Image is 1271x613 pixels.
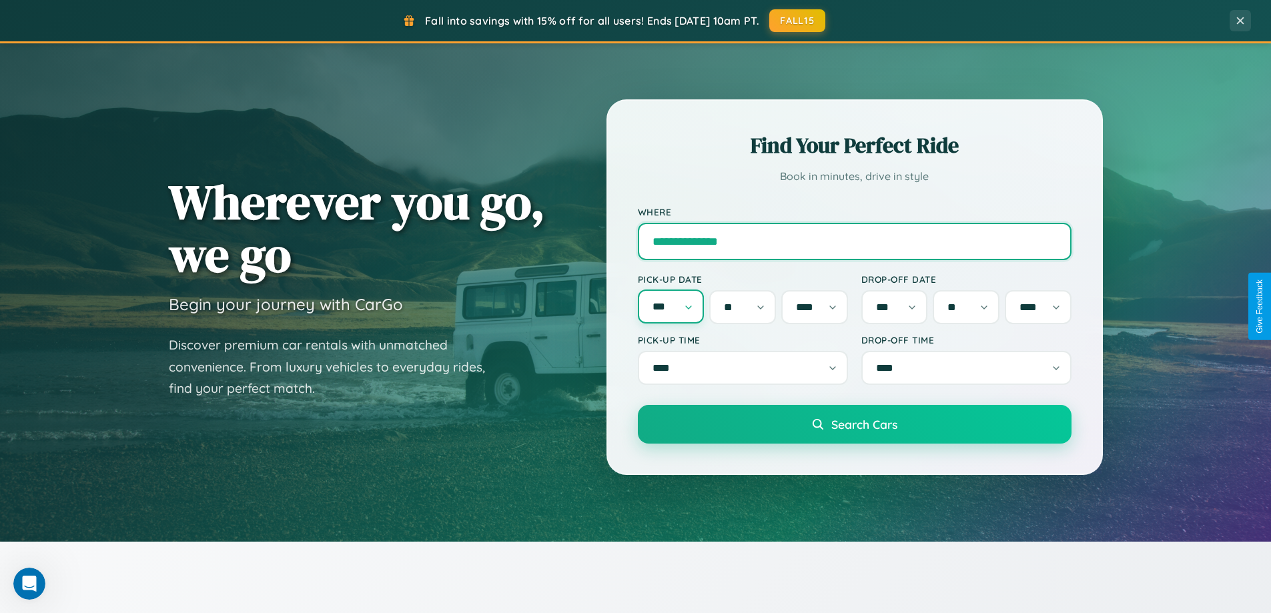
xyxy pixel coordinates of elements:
[425,14,759,27] span: Fall into savings with 15% off for all users! Ends [DATE] 10am PT.
[169,175,545,281] h1: Wherever you go, we go
[638,273,848,285] label: Pick-up Date
[638,206,1072,217] label: Where
[1255,279,1264,334] div: Give Feedback
[769,9,825,32] button: FALL15
[638,405,1072,444] button: Search Cars
[13,568,45,600] iframe: Intercom live chat
[861,273,1072,285] label: Drop-off Date
[638,167,1072,186] p: Book in minutes, drive in style
[638,334,848,346] label: Pick-up Time
[861,334,1072,346] label: Drop-off Time
[638,131,1072,160] h2: Find Your Perfect Ride
[169,334,502,400] p: Discover premium car rentals with unmatched convenience. From luxury vehicles to everyday rides, ...
[169,294,403,314] h3: Begin your journey with CarGo
[831,417,897,432] span: Search Cars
